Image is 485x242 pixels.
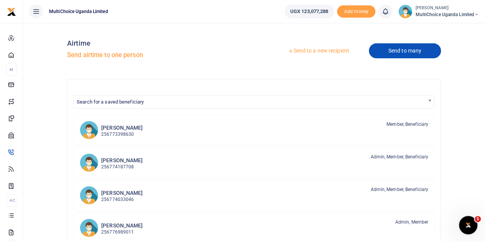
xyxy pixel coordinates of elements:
img: AM [80,121,98,139]
iframe: Intercom live chat [459,216,477,234]
a: Add money [337,8,375,14]
span: Search for a saved beneficiary [73,95,434,109]
h6: [PERSON_NAME] [101,190,143,196]
p: 256776989011 [101,229,143,236]
a: logo-small logo-large logo-large [7,8,16,14]
img: MK [80,186,98,204]
h5: Send airtime to one person [67,51,251,59]
p: 256774187708 [101,163,143,171]
span: MultiChoice Uganda Limited [46,8,111,15]
h6: [PERSON_NAME] [101,222,143,229]
img: HS [80,219,98,237]
li: Wallet ballance [281,5,337,18]
a: Send to a new recipient [268,44,368,58]
span: Member, Beneficiary [386,121,428,128]
span: MultiChoice Uganda Limited [415,11,479,18]
li: M [6,63,16,76]
a: DA [PERSON_NAME] 256774187708 Admin, Member, Beneficiary [74,147,434,178]
span: Add money [337,5,375,18]
span: Search for a saved beneficiary [74,95,434,107]
a: UGX 123,077,288 [284,5,334,18]
a: AM [PERSON_NAME] 256773398630 Member, Beneficiary [74,115,434,145]
span: UGX 123,077,288 [290,8,329,15]
img: profile-user [398,5,412,18]
a: MK [PERSON_NAME] 256774033046 Admin, Member, Beneficiary [74,180,434,211]
a: profile-user [PERSON_NAME] MultiChoice Uganda Limited [398,5,479,18]
small: [PERSON_NAME] [415,5,479,12]
a: Send to many [369,43,441,58]
li: Ac [6,194,16,207]
img: logo-small [7,7,16,16]
img: DA [80,153,98,172]
h6: [PERSON_NAME] [101,125,143,131]
span: 1 [475,216,481,222]
h4: Airtime [67,39,251,48]
span: Admin, Member, Beneficiary [370,153,428,160]
li: Toup your wallet [337,5,375,18]
h6: [PERSON_NAME] [101,157,143,164]
span: Admin, Member [395,219,428,226]
p: 256774033046 [101,196,143,203]
p: 256773398630 [101,131,143,138]
span: Search for a saved beneficiary [77,99,144,105]
span: Admin, Member, Beneficiary [370,186,428,193]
